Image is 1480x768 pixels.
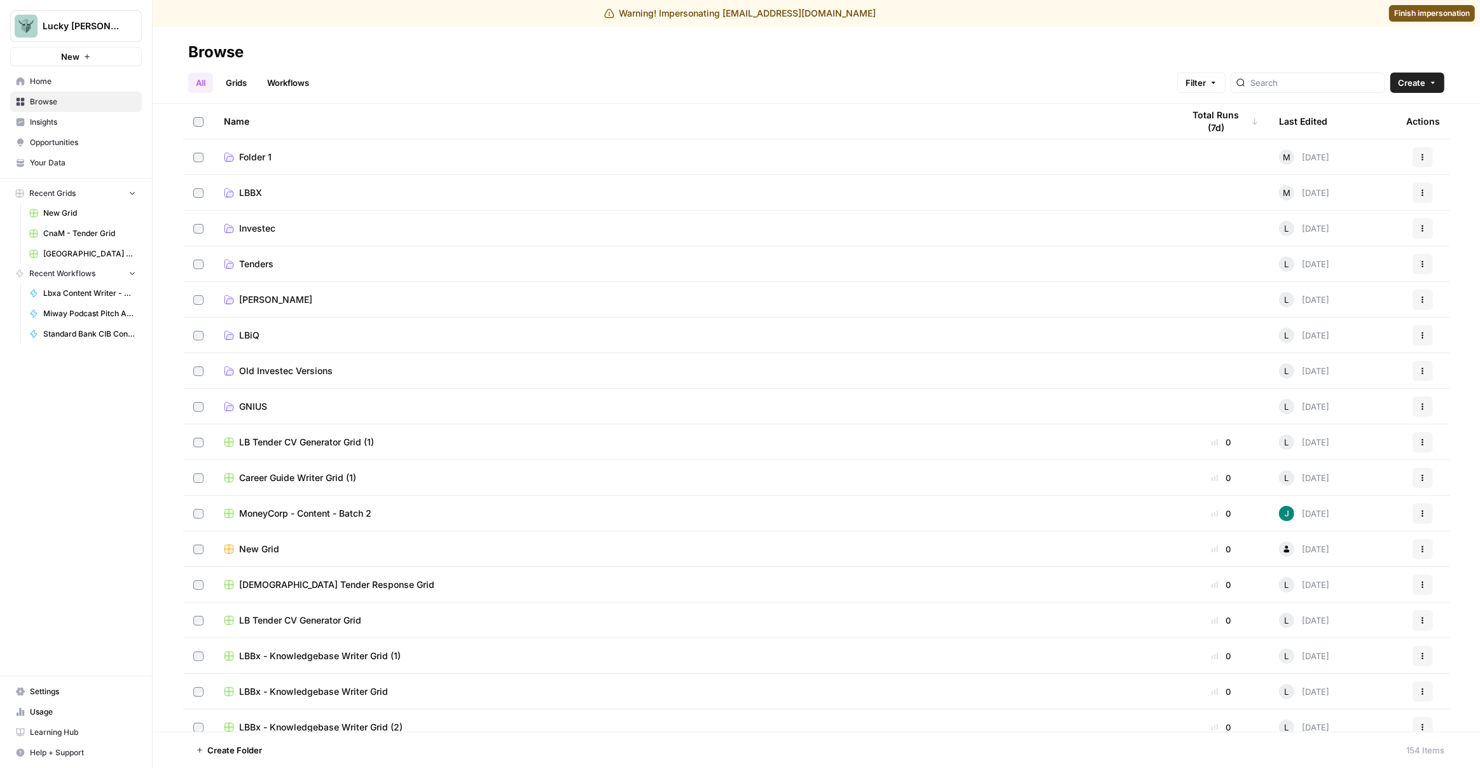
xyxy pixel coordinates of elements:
[1285,365,1289,377] span: L
[224,186,1163,199] a: LBBX
[10,743,142,763] button: Help + Support
[1279,541,1329,557] div: [DATE]
[43,207,136,219] span: New Grid
[224,151,1163,164] a: Folder 1
[1285,400,1289,413] span: L
[1279,613,1329,628] div: [DATE]
[10,722,142,743] a: Learning Hub
[1184,614,1259,627] div: 0
[10,184,142,203] button: Recent Grids
[30,727,136,738] span: Learning Hub
[1285,721,1289,734] span: L
[239,578,434,591] span: [DEMOGRAPHIC_DATA] Tender Response Grid
[10,264,142,283] button: Recent Workflows
[224,507,1163,520] a: MoneyCorp - Content - Batch 2
[1184,543,1259,555] div: 0
[1285,293,1289,306] span: L
[30,157,136,169] span: Your Data
[239,400,267,413] span: GNIUS
[239,436,374,449] span: LB Tender CV Generator Grid (1)
[239,507,371,520] span: MoneyCorp - Content - Batch 2
[30,76,136,87] span: Home
[43,288,136,299] span: Lbxa Content Writer - Web
[224,436,1163,449] a: LB Tender CV Generator Grid (1)
[1285,614,1289,627] span: L
[1184,650,1259,662] div: 0
[239,329,259,342] span: LBiQ
[1406,104,1440,139] div: Actions
[24,283,142,304] a: Lbxa Content Writer - Web
[24,304,142,324] a: Miway Podcast Pitch Agent
[224,471,1163,484] a: Career Guide Writer Grid (1)
[1398,76,1425,89] span: Create
[239,222,275,235] span: Investec
[1279,256,1329,272] div: [DATE]
[1285,222,1289,235] span: L
[1184,471,1259,484] div: 0
[239,186,262,199] span: LBBX
[43,248,136,260] span: [GEOGRAPHIC_DATA] Tender - Stories
[604,7,876,20] div: Warning! Impersonating [EMAIL_ADDRESS][DOMAIN_NAME]
[29,268,95,279] span: Recent Workflows
[1285,436,1289,449] span: L
[1184,721,1259,734] div: 0
[224,258,1163,270] a: Tenders
[24,223,142,244] a: CnaM - Tender Grid
[1390,73,1444,93] button: Create
[224,650,1163,662] a: LBBx - Knowledgebase Writer Grid (1)
[10,702,142,722] a: Usage
[1406,744,1444,757] div: 154 Items
[10,153,142,173] a: Your Data
[224,400,1163,413] a: GNIUS
[224,222,1163,235] a: Investec
[1279,684,1329,699] div: [DATE]
[1285,258,1289,270] span: L
[207,744,262,757] span: Create Folder
[188,73,213,93] a: All
[1279,435,1329,450] div: [DATE]
[30,116,136,128] span: Insights
[1279,506,1294,521] img: c90tlljwi28yatpmyzv6jym4nrsi
[10,47,142,66] button: New
[1279,720,1329,735] div: [DATE]
[30,706,136,718] span: Usage
[1285,650,1289,662] span: L
[1389,5,1475,22] a: Finish impersonation
[24,203,142,223] a: New Grid
[30,686,136,697] span: Settings
[10,681,142,702] a: Settings
[1279,185,1329,200] div: [DATE]
[30,96,136,108] span: Browse
[1283,151,1290,164] span: M
[239,543,279,555] span: New Grid
[1285,471,1289,484] span: L
[1279,577,1329,592] div: [DATE]
[10,10,142,42] button: Workspace: Lucky Beard
[1279,470,1329,485] div: [DATE]
[259,73,317,93] a: Workflows
[1285,578,1289,591] span: L
[1184,685,1259,698] div: 0
[1279,328,1329,343] div: [DATE]
[224,365,1163,377] a: Old Investec Versions
[224,329,1163,342] a: LBiQ
[1279,363,1329,379] div: [DATE]
[1279,292,1329,307] div: [DATE]
[224,104,1163,139] div: Name
[239,650,401,662] span: LBBx - Knowledgebase Writer Grid (1)
[1250,76,1380,89] input: Search
[1279,150,1329,165] div: [DATE]
[224,721,1163,734] a: LBBx - Knowledgebase Writer Grid (2)
[1279,104,1327,139] div: Last Edited
[224,578,1163,591] a: [DEMOGRAPHIC_DATA] Tender Response Grid
[1283,186,1290,199] span: M
[1279,506,1329,521] div: [DATE]
[24,244,142,264] a: [GEOGRAPHIC_DATA] Tender - Stories
[1279,399,1329,414] div: [DATE]
[1184,507,1259,520] div: 0
[239,365,333,377] span: Old Investec Versions
[224,614,1163,627] a: LB Tender CV Generator Grid
[1279,648,1329,664] div: [DATE]
[239,614,361,627] span: LB Tender CV Generator Grid
[15,15,38,38] img: Lucky Beard Logo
